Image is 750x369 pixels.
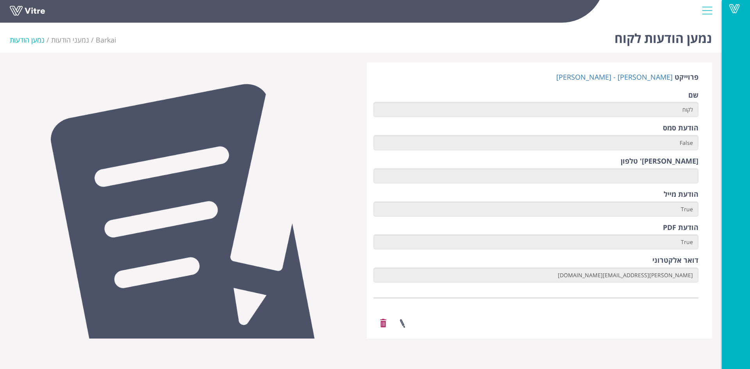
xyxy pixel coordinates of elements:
label: פרוייקט [675,72,698,82]
label: שם [688,90,698,100]
a: [PERSON_NAME] - [PERSON_NAME] [556,72,673,82]
label: הודעת PDF [663,223,698,233]
h1: נמען הודעות לקוח [614,20,712,53]
label: הודעת סמס [663,123,698,133]
li: נמען הודעות [10,35,51,45]
label: [PERSON_NAME]' טלפון [621,156,698,166]
label: דואר אלקטרוני [652,255,698,266]
a: נמעני הודעות [51,35,89,45]
label: הודעת מייל [664,189,698,200]
span: 201 [96,35,116,45]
